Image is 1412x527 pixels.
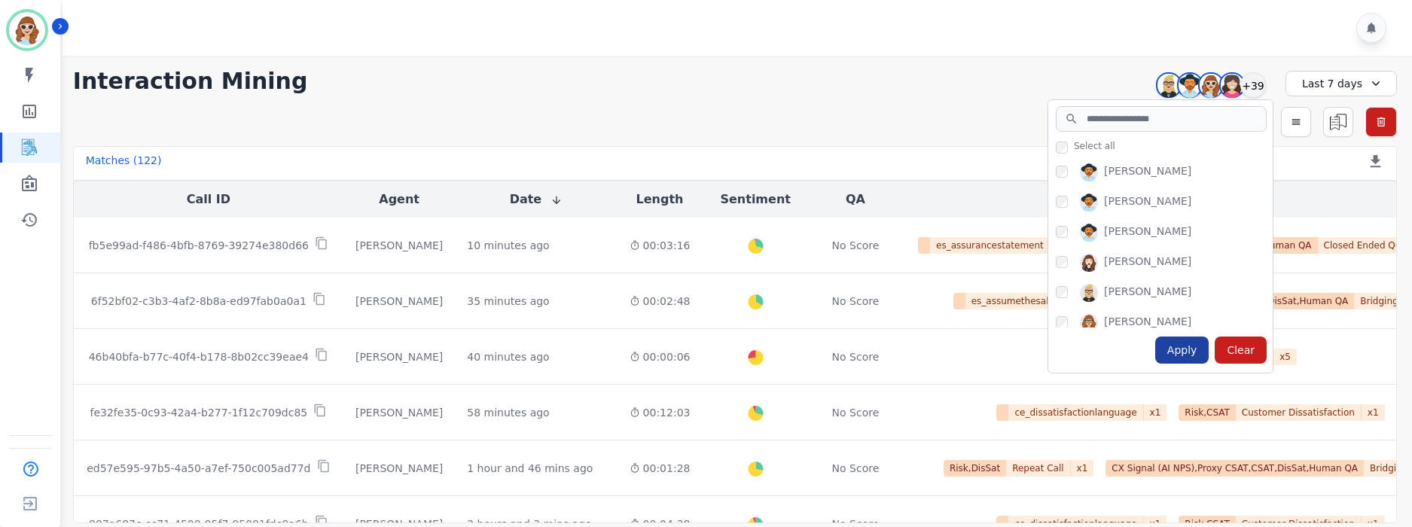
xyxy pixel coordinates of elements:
[86,153,162,174] div: Matches ( 122 )
[91,294,306,309] p: 6f52bf02-c3b3-4af2-8b8a-ed97fab0a0a1
[379,190,419,209] button: Agent
[630,238,691,253] div: 00:03:16
[832,349,880,364] div: No Score
[187,190,230,209] button: Call ID
[1273,349,1297,365] span: x 5
[1236,404,1362,421] span: Customer Dissatisfaction
[630,294,691,309] div: 00:02:48
[1104,163,1191,181] div: [PERSON_NAME]
[1104,254,1191,272] div: [PERSON_NAME]
[1240,72,1266,98] div: +39
[636,190,684,209] button: Length
[1104,284,1191,302] div: [PERSON_NAME]
[832,294,880,309] div: No Score
[1144,404,1167,421] span: x 1
[1179,404,1236,421] span: Risk,CSAT
[1104,314,1191,332] div: [PERSON_NAME]
[355,405,443,420] div: [PERSON_NAME]
[832,238,880,253] div: No Score
[467,294,549,309] div: 35 minutes ago
[1071,460,1094,477] span: x 1
[1354,293,1404,309] span: Bridging
[965,293,1061,309] span: es_assumethesale
[73,68,308,95] h1: Interaction Mining
[355,461,443,476] div: [PERSON_NAME]
[630,461,691,476] div: 00:01:28
[1008,404,1143,421] span: ce_dissatisfactionlanguage
[1155,337,1209,364] div: Apply
[846,190,865,209] button: QA
[1285,71,1397,96] div: Last 7 days
[1006,460,1070,477] span: Repeat Call
[944,460,1006,477] span: Risk,DisSat
[355,238,443,253] div: [PERSON_NAME]
[467,405,549,420] div: 58 minutes ago
[467,461,593,476] div: 1 hour and 46 mins ago
[510,190,563,209] button: Date
[355,294,443,309] div: [PERSON_NAME]
[9,12,45,48] img: Bordered avatar
[89,238,309,253] p: fb5e99ad-f486-4bfb-8769-39274e380d66
[720,190,790,209] button: Sentiment
[832,405,880,420] div: No Score
[87,461,310,476] p: ed57e595-97b5-4a50-a7ef-750c005ad77d
[467,238,549,253] div: 10 minutes ago
[90,405,307,420] p: fe32fe35-0c93-42a4-b277-1f12c709dc85
[355,349,443,364] div: [PERSON_NAME]
[1104,224,1191,242] div: [PERSON_NAME]
[630,405,691,420] div: 00:12:03
[630,349,691,364] div: 00:00:06
[89,349,309,364] p: 46b40bfa-b77c-40f4-b178-8b02cc39eae4
[1362,404,1385,421] span: x 1
[1104,193,1191,212] div: [PERSON_NAME]
[1074,140,1115,152] span: Select all
[1215,337,1267,364] div: Clear
[930,237,1051,254] span: es_assurancestatement
[832,461,880,476] div: No Score
[467,349,549,364] div: 40 minutes ago
[1106,460,1364,477] span: CX Signal (AI NPS),Proxy CSAT,CSAT,DisSat,Human QA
